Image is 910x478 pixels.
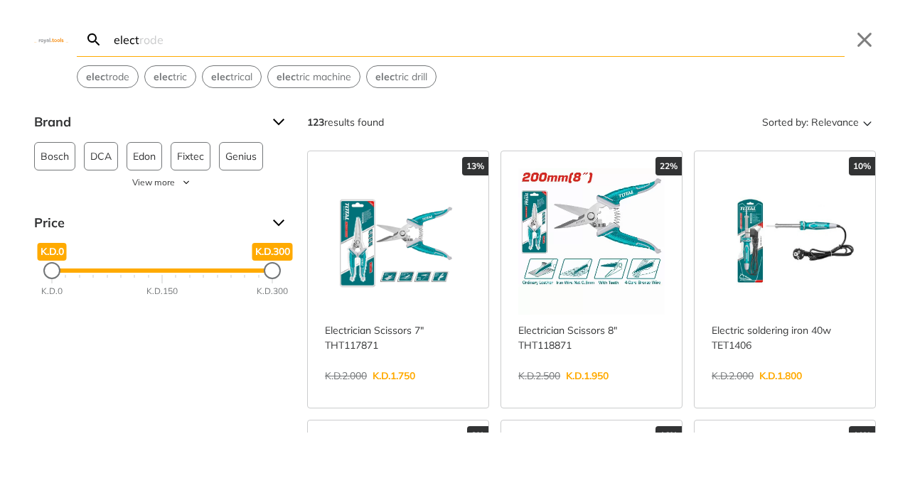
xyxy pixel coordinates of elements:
[367,66,436,87] button: Select suggestion: electric drill
[375,70,427,85] span: tric drill
[375,70,395,83] strong: elec
[177,143,204,170] span: Fixtec
[132,176,175,189] span: View more
[859,114,876,131] svg: Sort
[90,143,112,170] span: DCA
[86,70,105,83] strong: elec
[154,70,173,83] strong: elec
[144,65,196,88] div: Suggestion: electric
[849,426,875,445] div: 11%
[811,111,859,134] span: Relevance
[146,285,178,298] div: K.D.150
[34,111,262,134] span: Brand
[77,66,138,87] button: Select suggestion: electrode
[41,143,69,170] span: Bosch
[849,157,875,175] div: 10%
[307,111,384,134] div: results found
[171,142,210,170] button: Fixtec
[219,142,263,170] button: Genius
[211,70,252,85] span: trical
[277,70,296,83] strong: elec
[41,285,63,298] div: K.D.0
[264,262,281,279] div: Maximum Price
[154,70,187,85] span: tric
[462,157,488,175] div: 13%
[853,28,876,51] button: Close
[268,66,360,87] button: Select suggestion: electric machine
[307,116,324,129] strong: 123
[43,262,60,279] div: Minimum Price
[34,142,75,170] button: Bosch
[759,111,876,134] button: Sorted by:Relevance Sort
[202,65,262,88] div: Suggestion: electrical
[34,176,290,189] button: View more
[277,70,351,85] span: tric machine
[111,23,845,56] input: Search…
[366,65,437,88] div: Suggestion: electric drill
[127,142,162,170] button: Edon
[655,426,682,445] div: 16%
[225,143,257,170] span: Genius
[655,157,682,175] div: 22%
[133,143,156,170] span: Edon
[34,212,262,234] span: Price
[85,31,102,48] svg: Search
[203,66,261,87] button: Select suggestion: electrical
[34,36,68,43] img: Close
[267,65,360,88] div: Suggestion: electric machine
[77,65,139,88] div: Suggestion: electrode
[84,142,118,170] button: DCA
[86,70,129,85] span: trode
[145,66,196,87] button: Select suggestion: electric
[467,426,488,445] div: 8%
[211,70,230,83] strong: elec
[257,285,288,298] div: K.D.300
